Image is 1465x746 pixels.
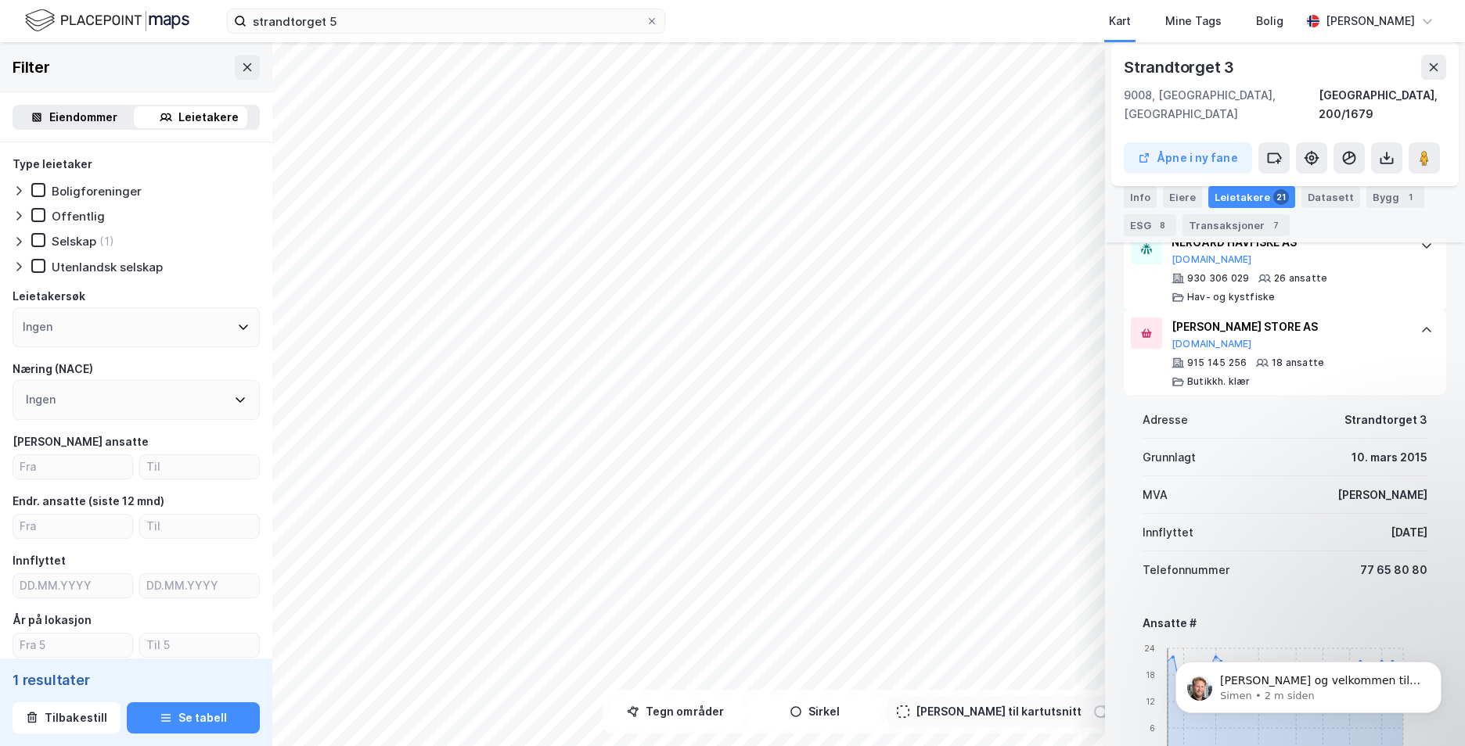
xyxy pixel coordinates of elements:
[13,492,164,511] div: Endr. ansatte (siste 12 mnd)
[1187,375,1251,388] div: Butikkh. klær
[13,455,132,479] input: Fra
[52,234,96,249] div: Selskap
[140,455,259,479] input: Til
[25,7,189,34] img: logo.f888ab2527a4732fd821a326f86c7f29.svg
[1337,486,1427,504] div: [PERSON_NAME]
[916,702,1082,721] div: [PERSON_NAME] til kartutsnitt
[748,696,881,727] button: Sirkel
[13,155,92,174] div: Type leietaker
[1352,448,1427,467] div: 10. mars 2015
[1150,723,1155,732] tspan: 6
[1273,189,1289,205] div: 21
[1143,561,1229,579] div: Telefonnummer
[49,108,117,127] div: Eiendommer
[1301,186,1360,208] div: Datasett
[13,633,132,657] input: Fra 5
[1326,12,1415,30] div: [PERSON_NAME]
[1124,186,1157,208] div: Info
[140,515,259,538] input: Til
[1144,643,1155,652] tspan: 24
[13,432,149,451] div: [PERSON_NAME] ansatte
[1143,614,1427,633] div: Ansatte #
[1272,357,1324,369] div: 18 ansatte
[609,696,742,727] button: Tegn områder
[1146,696,1155,705] tspan: 12
[1143,411,1188,429] div: Adresse
[1391,523,1427,542] div: [DATE]
[13,287,85,306] div: Leietakersøk
[99,234,114,249] div: (1)
[1319,86,1446,124] div: [GEOGRAPHIC_DATA], 200/1679
[1187,357,1247,369] div: 915 145 256
[1182,214,1290,236] div: Transaksjoner
[1124,86,1319,124] div: 9008, [GEOGRAPHIC_DATA], [GEOGRAPHIC_DATA]
[13,611,92,629] div: År på lokasjon
[13,574,132,597] input: DD.MM.YYYY
[1143,523,1193,542] div: Innflyttet
[1165,12,1222,30] div: Mine Tags
[1208,186,1295,208] div: Leietakere
[1366,186,1424,208] div: Bygg
[13,551,66,570] div: Innflyttet
[127,702,260,733] button: Se tabell
[140,633,259,657] input: Til 5
[52,184,142,199] div: Boligforeninger
[1124,55,1237,80] div: Strandtorget 3
[13,515,132,538] input: Fra
[13,55,50,80] div: Filter
[1274,272,1327,285] div: 26 ansatte
[1172,253,1252,266] button: [DOMAIN_NAME]
[1146,669,1155,679] tspan: 18
[26,390,56,409] div: Ingen
[1124,214,1176,236] div: ESG
[1143,486,1168,504] div: MVA
[140,574,259,597] input: DD.MM.YYYY
[1268,217,1283,233] div: 7
[1344,411,1427,429] div: Strandtorget 3
[1143,448,1196,467] div: Grunnlagt
[1187,291,1275,303] div: Hav- og kystfiske
[52,209,105,224] div: Offentlig
[1172,317,1405,336] div: [PERSON_NAME] STORE AS
[1124,142,1252,174] button: Åpne i ny fane
[13,671,260,690] div: 1 resultater
[23,317,52,336] div: Ingen
[1109,12,1131,30] div: Kart
[247,9,646,33] input: Søk på adresse, matrikkel, gårdeiere, leietakere eller personer
[13,360,93,378] div: Næring (NACE)
[1360,561,1427,579] div: 77 65 80 80
[13,702,121,733] button: Tilbakestill
[1172,338,1252,350] button: [DOMAIN_NAME]
[1187,272,1249,285] div: 930 306 029
[1152,629,1465,738] iframe: Intercom notifications melding
[1163,186,1202,208] div: Eiere
[52,260,163,274] div: Utenlandsk selskap
[1256,12,1283,30] div: Bolig
[1154,217,1170,233] div: 8
[178,108,239,127] div: Leietakere
[1402,189,1418,205] div: 1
